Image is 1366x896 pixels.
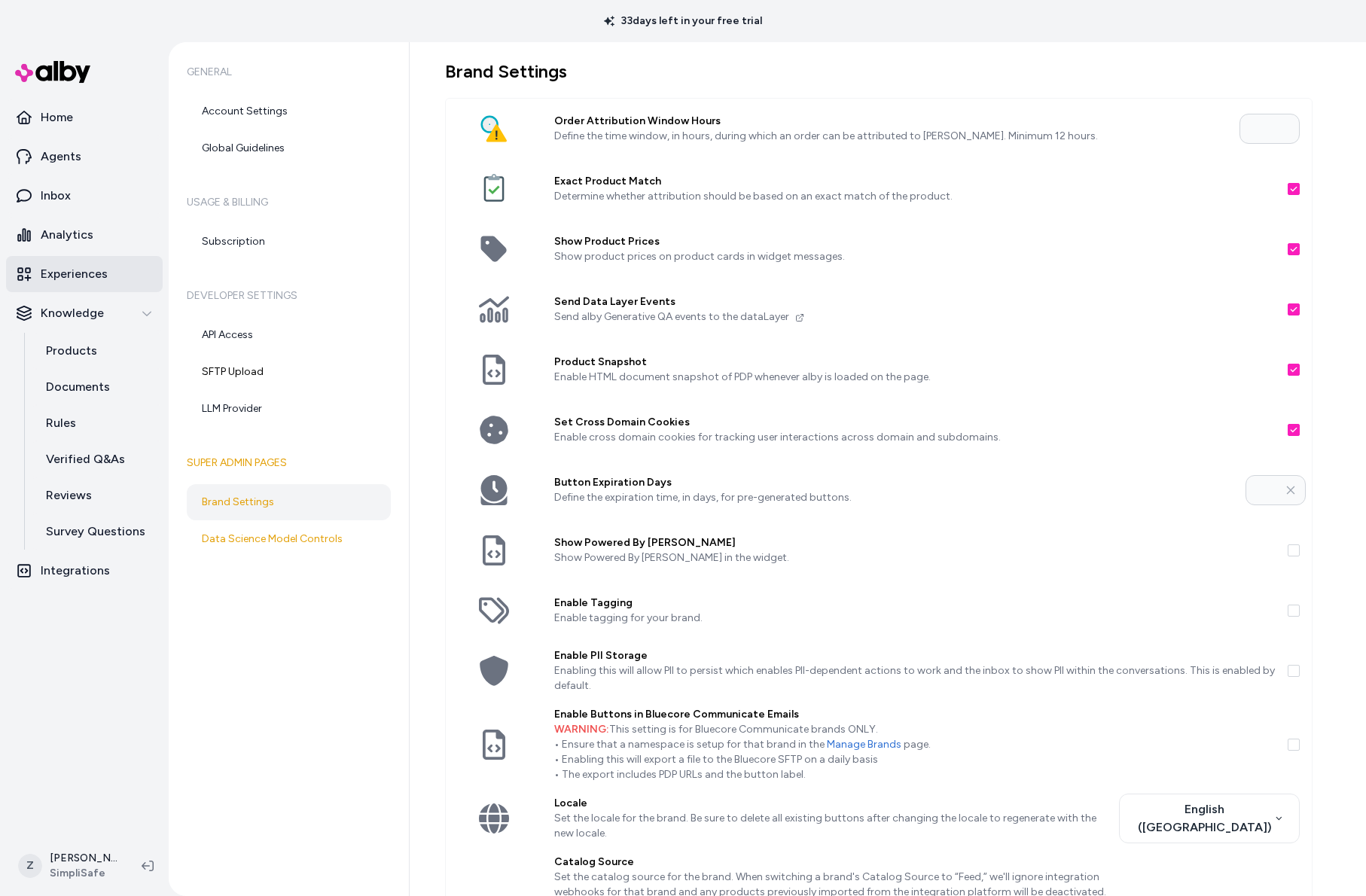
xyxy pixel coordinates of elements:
p: Agents [41,148,81,166]
label: Catalog Source [554,855,1107,870]
a: Manage Brands [827,738,901,751]
label: Order Attribution Window Hours [554,114,1227,129]
a: SFTP Upload [187,354,391,390]
p: 33 days left in your free trial [595,14,771,29]
a: Verified Q&As [31,441,163,477]
label: Send Data Layer Events [554,294,1276,309]
a: Inbox [6,178,163,214]
button: Z[PERSON_NAME]SimpliSafe [9,842,130,890]
p: Home [41,108,73,126]
p: Determine whether attribution should be based on an exact match of the product. [554,189,1276,204]
span: WARNING: [554,723,609,736]
a: API Access [187,317,391,353]
p: Verified Q&As [46,450,125,468]
p: Integrations [41,562,110,580]
span: Z [18,854,42,878]
a: Integrations [6,553,163,589]
p: Enable tagging for your brand. [554,611,1276,626]
a: Survey Questions [31,514,163,550]
label: Enable Tagging [554,596,1276,611]
a: Brand Settings [187,484,391,520]
label: Product Snapshot [554,355,1276,370]
a: Experiences [6,256,163,292]
a: Agents [6,139,163,175]
p: Show product prices on product cards in widget messages. [554,249,1276,264]
p: Send alby Generative QA events to the dataLayer [554,309,1276,325]
p: Set the locale for the brand. Be sure to delete all existing buttons after changing the locale to... [554,811,1107,841]
label: Show Powered By [PERSON_NAME] [554,535,1276,550]
a: Analytics [6,217,163,253]
p: Enable cross domain cookies for tracking user interactions across domain and subdomains. [554,430,1276,445]
p: Show Powered By [PERSON_NAME] in the widget. [554,550,1276,565]
p: Inbox [41,187,71,205]
h6: Usage & Billing [187,181,391,224]
p: Enabling this will allow PII to persist which enables PII-dependent actions to work and the inbox... [554,663,1276,693]
button: Knowledge [6,295,163,331]
a: Global Guidelines [187,130,391,166]
label: Locale [554,796,1107,811]
p: Reviews [46,486,92,504]
p: Rules [46,414,76,432]
label: Enable PII Storage [554,648,1276,663]
img: alby Logo [15,61,90,83]
a: Data Science Model Controls [187,521,391,557]
label: Show Product Prices [554,234,1276,249]
p: Experiences [41,265,108,283]
p: [PERSON_NAME] [50,851,117,866]
p: Define the time window, in hours, during which an order can be attributed to [PERSON_NAME]. Minim... [554,129,1227,144]
p: Survey Questions [46,523,145,541]
a: Home [6,99,163,136]
a: Products [31,333,163,369]
p: Analytics [41,226,93,244]
p: This setting is for Bluecore Communicate brands ONLY. • Ensure that a namespace is setup for that... [554,722,1276,782]
p: Knowledge [41,304,104,322]
p: Define the expiration time, in days, for pre-generated buttons. [554,490,1233,505]
label: Exact Product Match [554,174,1276,189]
h1: Brand Settings [445,60,1313,83]
label: Enable Buttons in Bluecore Communicate Emails [554,707,1276,722]
a: Documents [31,369,163,405]
p: Products [46,342,97,360]
a: Account Settings [187,93,391,130]
a: LLM Provider [187,391,391,427]
p: Documents [46,378,110,396]
label: Button Expiration Days [554,475,1233,490]
a: Reviews [31,477,163,514]
h6: Super Admin Pages [187,442,391,484]
label: Set Cross Domain Cookies [554,415,1276,430]
span: SimpliSafe [50,866,117,881]
h6: General [187,51,391,93]
h6: Developer Settings [187,275,391,317]
a: Subscription [187,224,391,260]
a: Rules [31,405,163,441]
p: Enable HTML document snapshot of PDP whenever alby is loaded on the page. [554,370,1276,385]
